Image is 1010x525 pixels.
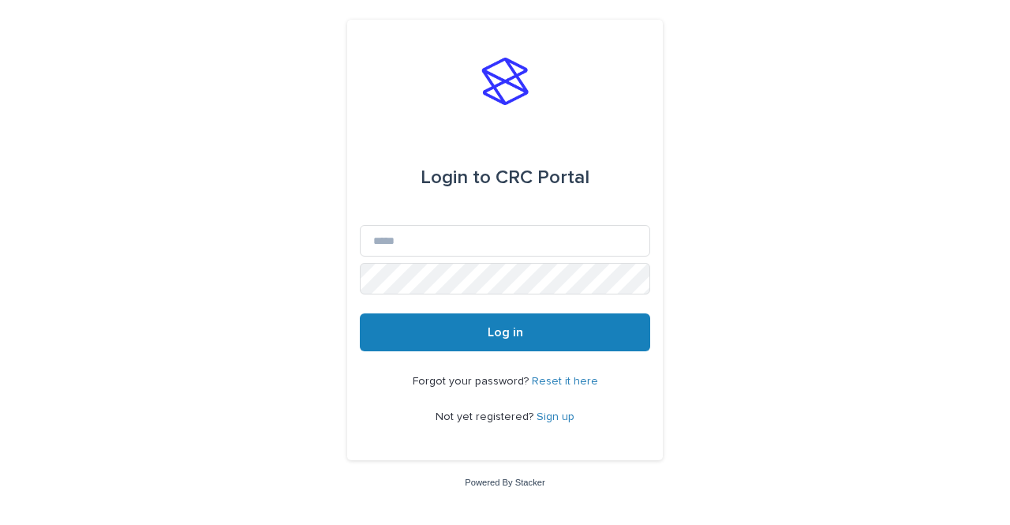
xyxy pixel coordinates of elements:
span: Log in [488,326,523,339]
a: Powered By Stacker [465,478,544,487]
a: Reset it here [532,376,598,387]
img: stacker-logo-s-only.png [481,58,529,105]
span: Forgot your password? [413,376,532,387]
span: Not yet registered? [436,411,537,422]
button: Log in [360,313,650,351]
span: Login to [421,168,491,187]
a: Sign up [537,411,574,422]
div: CRC Portal [421,156,589,200]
